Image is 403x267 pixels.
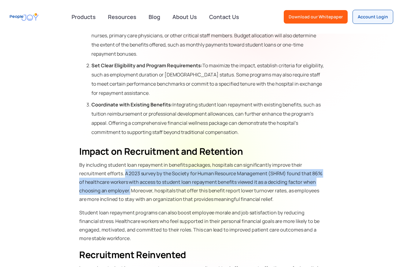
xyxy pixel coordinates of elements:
[10,10,39,24] a: home
[91,62,202,69] strong: Set Clear Eligibility and Program Requirements:
[91,61,324,98] li: To maximize the impact, establish criteria for eligibility, such as employment duration or [DEMOG...
[79,161,324,203] p: By including student loan repayment in benefits packages, hospitals can significantly improve the...
[104,10,140,24] a: Resources
[91,100,324,137] li: Integrating student loan repayment with existing benefits, such as tuition reimbursement or profe...
[91,101,172,108] strong: Coordinate with Existing Benefits:
[358,14,388,20] div: Account Login
[169,10,201,24] a: About Us
[145,10,164,24] a: Blog
[79,248,186,261] strong: Recruitment Reinvented
[284,10,348,24] a: Download our Whitepaper
[289,14,343,20] div: Download our Whitepaper
[91,13,324,58] li: Before implementing a program, hospitals should identify the specific staffing needs and financia...
[68,11,99,23] div: Products
[205,10,243,24] a: Contact Us
[79,208,324,243] p: Student loan repayment programs can also boost employee morale and job satisfaction by reducing f...
[79,145,243,158] strong: Impact on Recruitment and Retention
[353,10,393,24] a: Account Login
